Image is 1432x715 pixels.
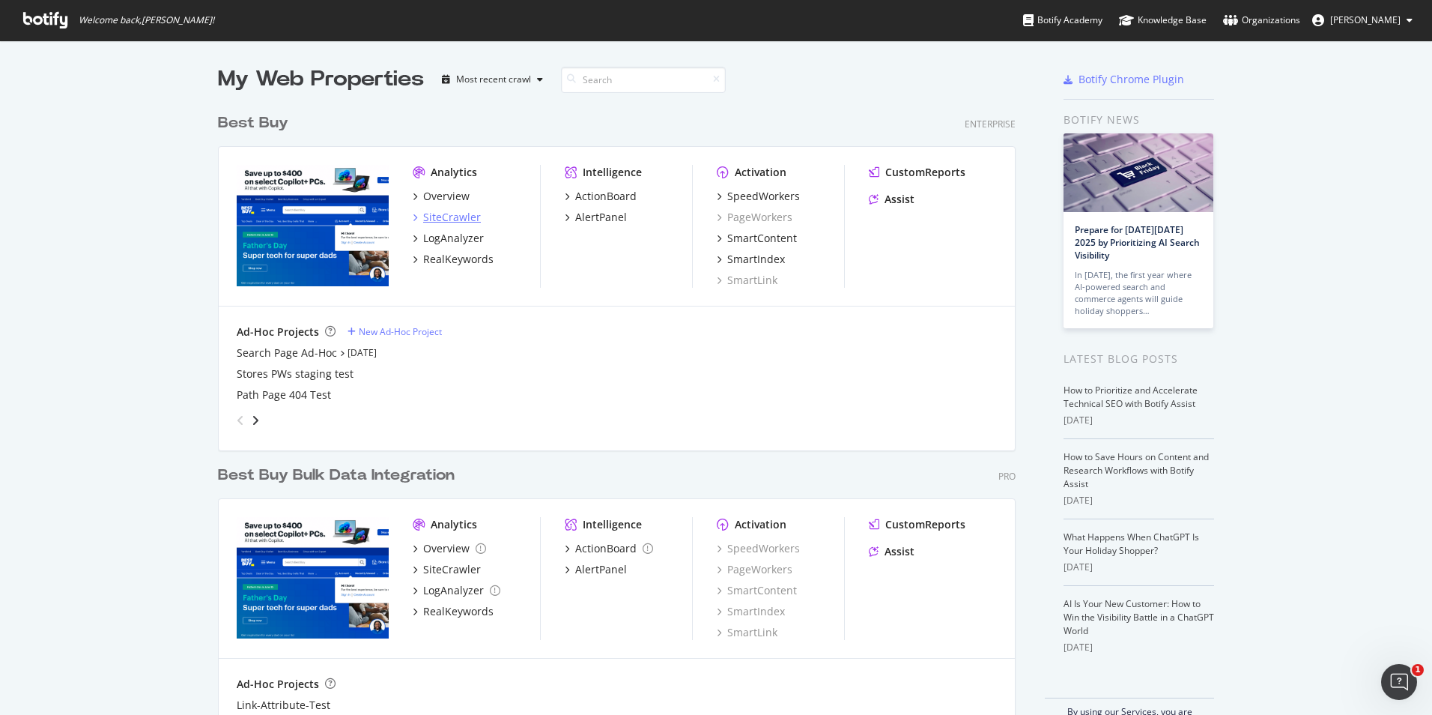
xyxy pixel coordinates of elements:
[717,210,792,225] a: PageWorkers
[717,625,777,640] a: SmartLink
[1064,414,1214,427] div: [DATE]
[717,604,785,619] a: SmartIndex
[575,562,627,577] div: AlertPanel
[561,67,726,93] input: Search
[1064,351,1214,367] div: Latest Blog Posts
[1064,494,1214,507] div: [DATE]
[413,231,484,246] a: LogAnalyzer
[1064,561,1214,574] div: [DATE]
[565,210,627,225] a: AlertPanel
[583,165,642,180] div: Intelligence
[1330,13,1401,26] span: Courtney Beyer
[1078,72,1184,87] div: Botify Chrome Plugin
[423,252,494,267] div: RealKeywords
[727,189,800,204] div: SpeedWorkers
[565,562,627,577] a: AlertPanel
[423,583,484,598] div: LogAnalyzer
[885,192,914,207] div: Assist
[869,517,965,532] a: CustomReports
[727,231,797,246] div: SmartContent
[423,604,494,619] div: RealKeywords
[1381,664,1417,700] iframe: Intercom live chat
[998,470,1016,483] div: Pro
[735,165,786,180] div: Activation
[1300,8,1425,32] button: [PERSON_NAME]
[565,189,637,204] a: ActionBoard
[413,210,481,225] a: SiteCrawler
[423,210,481,225] div: SiteCrawler
[1064,384,1198,410] a: How to Prioritize and Accelerate Technical SEO with Botify Assist
[413,252,494,267] a: RealKeywords
[1412,664,1424,676] span: 1
[717,273,777,288] a: SmartLink
[1064,641,1214,654] div: [DATE]
[565,541,653,556] a: ActionBoard
[885,544,914,559] div: Assist
[348,346,377,359] a: [DATE]
[413,541,486,556] a: Overview
[869,165,965,180] a: CustomReports
[717,252,785,267] a: SmartIndex
[575,541,637,556] div: ActionBoard
[237,366,354,381] div: Stores PWs staging test
[79,14,214,26] span: Welcome back, [PERSON_NAME] !
[1075,269,1202,317] div: In [DATE], the first year where AI-powered search and commerce agents will guide holiday shoppers…
[885,517,965,532] div: CustomReports
[423,189,470,204] div: Overview
[869,544,914,559] a: Assist
[735,517,786,532] div: Activation
[1064,597,1214,637] a: AI Is Your New Customer: How to Win the Visibility Battle in a ChatGPT World
[717,231,797,246] a: SmartContent
[218,112,288,134] div: Best Buy
[1119,13,1207,28] div: Knowledge Base
[717,562,792,577] a: PageWorkers
[1064,450,1209,490] a: How to Save Hours on Content and Research Workflows with Botify Assist
[727,252,785,267] div: SmartIndex
[1023,13,1102,28] div: Botify Academy
[237,387,331,402] a: Path Page 404 Test
[1075,223,1200,262] a: Prepare for [DATE][DATE] 2025 by Prioritizing AI Search Visibility
[717,189,800,204] a: SpeedWorkers
[431,517,477,532] div: Analytics
[237,346,337,360] div: Search Page Ad-Hoc
[250,413,261,428] div: angle-right
[413,583,500,598] a: LogAnalyzer
[717,583,797,598] a: SmartContent
[456,75,531,84] div: Most recent crawl
[413,189,470,204] a: Overview
[1064,112,1214,128] div: Botify news
[1064,72,1184,87] a: Botify Chrome Plugin
[413,604,494,619] a: RealKeywords
[237,165,389,286] img: bestbuy.com
[348,325,442,338] a: New Ad-Hoc Project
[423,231,484,246] div: LogAnalyzer
[717,541,800,556] a: SpeedWorkers
[583,517,642,532] div: Intelligence
[413,562,481,577] a: SiteCrawler
[869,192,914,207] a: Assist
[436,67,549,91] button: Most recent crawl
[423,541,470,556] div: Overview
[423,562,481,577] div: SiteCrawler
[237,698,330,713] a: Link-Attribute-Test
[1223,13,1300,28] div: Organizations
[965,118,1016,130] div: Enterprise
[218,465,461,486] a: Best Buy Bulk Data Integration
[1064,531,1199,557] a: What Happens When ChatGPT Is Your Holiday Shopper?
[218,64,424,94] div: My Web Properties
[237,325,319,340] div: Ad-Hoc Projects
[575,189,637,204] div: ActionBoard
[218,465,455,486] div: Best Buy Bulk Data Integration
[1064,133,1213,212] img: Prepare for Black Friday 2025 by Prioritizing AI Search Visibility
[575,210,627,225] div: AlertPanel
[359,325,442,338] div: New Ad-Hoc Project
